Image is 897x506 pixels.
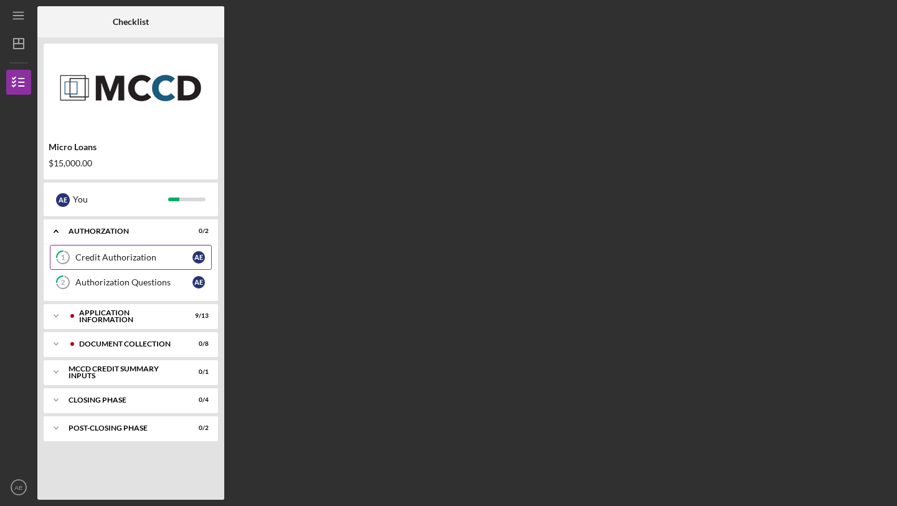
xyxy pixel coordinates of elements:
[73,189,168,210] div: You
[79,340,178,348] div: Document Collection
[75,277,192,287] div: Authorization Questions
[186,368,209,376] div: 0 / 1
[186,396,209,404] div: 0 / 4
[69,396,178,404] div: Closing Phase
[192,276,205,289] div: A E
[61,279,65,287] tspan: 2
[50,245,212,270] a: 1Credit AuthorizationAE
[44,50,218,125] img: Product logo
[56,193,70,207] div: A E
[186,227,209,235] div: 0 / 2
[49,158,213,168] div: $15,000.00
[69,424,178,432] div: Post-Closing Phase
[79,309,178,323] div: Application Information
[50,270,212,295] a: 2Authorization QuestionsAE
[61,254,65,262] tspan: 1
[186,424,209,432] div: 0 / 2
[6,475,31,500] button: AE
[69,365,178,379] div: MCCD Credit Summary Inputs
[113,17,149,27] b: Checklist
[186,312,209,320] div: 9 / 13
[75,252,192,262] div: Credit Authorization
[186,340,209,348] div: 0 / 8
[69,227,178,235] div: Authorzation
[49,142,213,152] div: Micro Loans
[15,484,23,491] text: AE
[192,251,205,264] div: A E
